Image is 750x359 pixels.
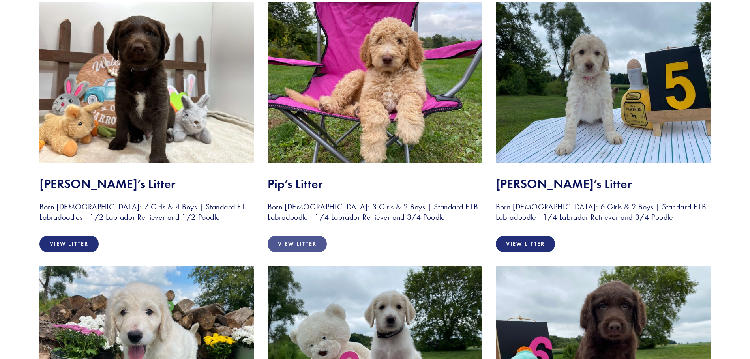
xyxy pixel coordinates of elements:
h3: Born [DEMOGRAPHIC_DATA]: 7 Girls & 4 Boys | Standard F1 Labradoodles - 1/2 Labrador Retriever and... [39,202,254,222]
h2: Pip’s Litter [268,176,482,191]
a: View Litter [496,236,555,252]
a: View Litter [268,236,327,252]
h2: [PERSON_NAME]’s Litter [496,176,711,191]
h3: Born [DEMOGRAPHIC_DATA]: 3 Girls & 2 Boys | Standard F1B Labradoodle - 1/4 Labrador Retriever and... [268,202,482,222]
h2: [PERSON_NAME]’s Litter [39,176,254,191]
a: View Litter [39,236,99,252]
h3: Born [DEMOGRAPHIC_DATA]: 6 Girls & 2 Boys | Standard F1B Labradoodle - 1/4 Labrador Retriever and... [496,202,711,222]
